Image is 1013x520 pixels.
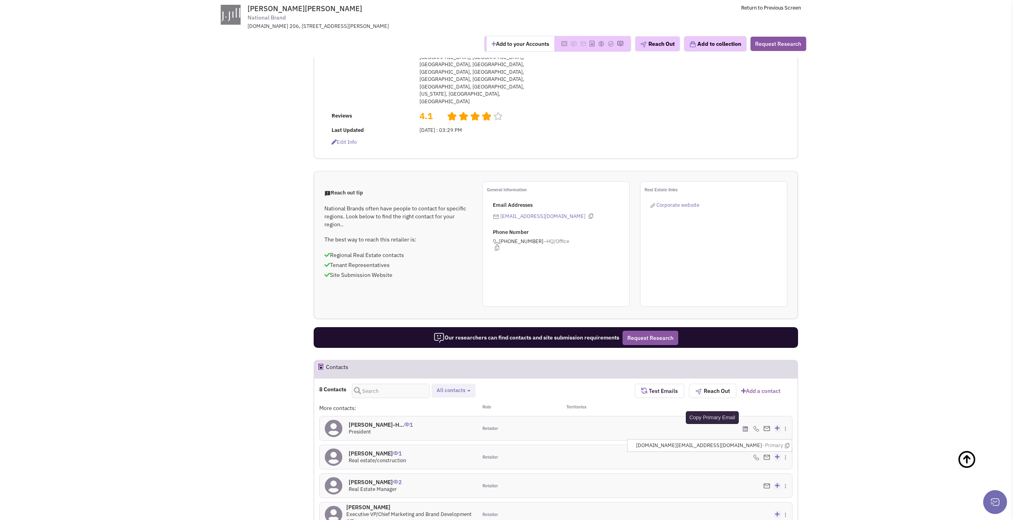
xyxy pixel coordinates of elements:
[346,504,472,511] h4: [PERSON_NAME]
[437,387,465,394] span: All contacts
[393,444,402,457] span: 1
[319,386,346,393] h4: 8 Contacts
[763,483,770,489] img: Email%20Icon.png
[750,37,806,51] button: Request Research
[623,331,678,345] button: Request Research
[500,213,586,220] a: [EMAIL_ADDRESS][DOMAIN_NAME]
[319,404,477,412] div: More contacts:
[762,442,783,449] span: - Primary
[404,422,410,426] img: icon-UserInteraction.png
[324,204,472,228] p: National Brands often have people to contact for specific regions. Look below to find the right c...
[332,112,352,119] b: Reviews
[543,238,569,245] span: –HQ/Office
[404,415,413,428] span: 1
[647,387,678,394] span: Test Emails
[393,480,398,484] img: icon-UserInteraction.png
[763,426,770,431] img: Email%20Icon.png
[636,442,789,449] span: [DOMAIN_NAME][EMAIL_ADDRESS][DOMAIN_NAME]
[650,202,699,208] a: Corporate website
[248,4,362,13] span: [PERSON_NAME][PERSON_NAME]
[493,238,629,251] span: [PHONE_NUMBER]
[349,421,413,428] h4: [PERSON_NAME]-H...
[349,457,406,464] span: Real estate/construction
[570,41,577,47] img: Please add to your accounts
[248,14,286,22] span: National Brand
[482,512,498,518] span: Retailer
[477,404,556,412] div: Role
[493,214,499,220] img: icon-email-active-16.png
[482,483,498,489] span: Retailer
[324,261,472,269] p: Tenant Representatives
[617,41,623,47] img: Please add to your accounts
[326,360,348,378] h2: Contacts
[741,387,781,395] a: Add a contact
[656,202,699,208] span: Corporate website
[349,450,406,457] h4: [PERSON_NAME]
[482,426,498,432] span: Retailer
[684,36,746,51] button: Add to collection
[324,251,472,259] p: Regional Real Estate contacts
[420,110,441,114] h2: 4.1
[324,271,472,279] p: Site Submission Website
[393,473,402,486] span: 2
[644,186,787,194] p: Real Estate links
[695,389,702,395] img: plane.png
[332,139,357,145] span: Edit info
[580,41,586,47] img: Please add to your accounts
[493,202,629,209] p: Email Addresses
[640,41,646,48] img: plane.png
[493,229,629,236] p: Phone Number
[393,451,398,455] img: icon-UserInteraction.png
[635,36,680,51] button: Reach Out
[332,127,364,133] b: Last Updated
[433,334,619,341] span: Our researchers can find contacts and site submission requirements
[753,426,759,432] img: icon-phone.png
[352,384,429,398] input: Search
[650,203,655,208] img: reachlinkicon.png
[248,23,455,30] div: [DOMAIN_NAME] 206, [STREET_ADDRESS][PERSON_NAME]
[689,41,696,48] img: icon-collection-lavender.png
[434,387,473,395] button: All contacts
[482,454,498,461] span: Retailer
[349,486,397,493] span: Real Estate Manager
[957,442,997,494] a: Back To Top
[556,404,635,412] div: Territories
[433,332,445,343] img: icon-researcher-20.png
[689,384,736,398] button: Reach Out
[324,189,363,196] span: Reach out tip
[486,36,554,51] button: Add to your Accounts
[417,124,551,136] td: [DATE] : 03:29 PM
[487,186,629,194] p: General information
[324,235,472,243] p: The best way to reach this retailer is:
[349,428,371,435] span: President
[763,455,770,460] img: Email%20Icon.png
[493,239,499,245] img: icon-phone.png
[753,454,759,461] img: icon-phone.png
[607,41,614,47] img: Please add to your accounts
[741,4,801,11] a: Return to Previous Screen
[598,41,604,47] img: Please add to your accounts
[635,384,684,398] button: Test Emails
[349,479,402,486] h4: [PERSON_NAME]
[686,411,739,424] div: Copy Primary Email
